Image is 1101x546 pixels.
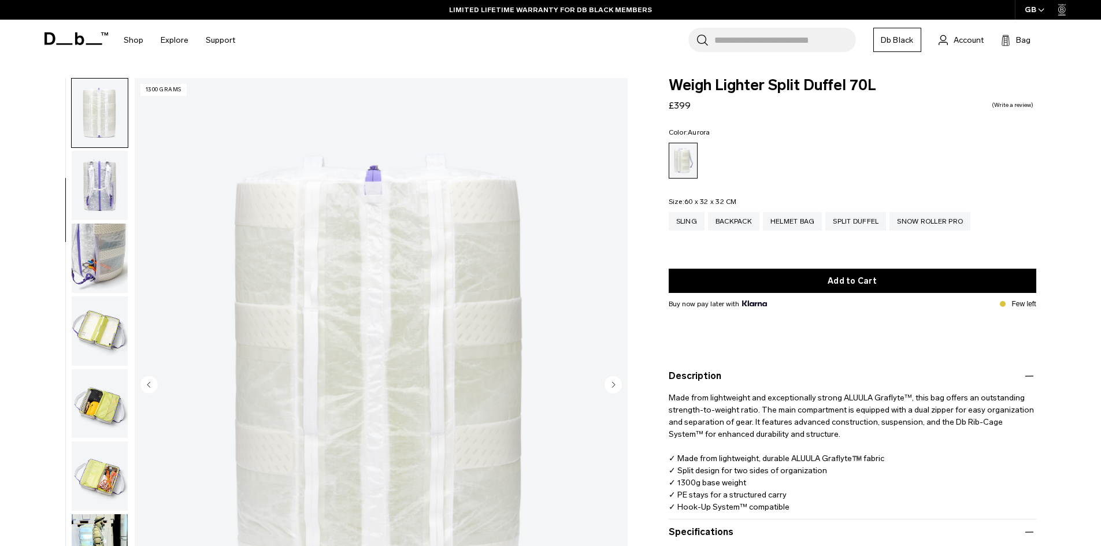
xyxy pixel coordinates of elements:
[1001,33,1030,47] button: Bag
[206,20,235,61] a: Support
[954,34,984,46] span: Account
[140,84,187,96] p: 1300 grams
[71,441,128,511] button: Weigh_Lighter_Split_Duffel_70L_7.png
[669,525,1036,539] button: Specifications
[669,129,710,136] legend: Color:
[939,33,984,47] a: Account
[669,143,698,179] a: Aurora
[140,376,158,395] button: Previous slide
[72,151,128,220] img: Weigh_Lighter_Split_Duffel_70L_3.png
[742,300,767,306] img: {"height" => 20, "alt" => "Klarna"}
[71,223,128,294] button: Weigh_Lighter_Split_Duffel_70L_4.png
[669,299,767,309] span: Buy now pay later with
[684,198,737,206] span: 60 x 32 x 32 CM
[873,28,921,52] a: Db Black
[1016,34,1030,46] span: Bag
[825,212,886,231] a: Split Duffel
[669,369,1036,383] button: Description
[72,296,128,366] img: Weigh_Lighter_Split_Duffel_70L_5.png
[605,376,622,395] button: Next slide
[669,198,737,205] legend: Size:
[669,269,1036,293] button: Add to Cart
[72,369,128,439] img: Weigh_Lighter_Split_Duffel_70L_6.png
[669,383,1036,513] p: Made from lightweight and exceptionally strong ALUULA Graflyte™, this bag offers an outstanding s...
[72,224,128,293] img: Weigh_Lighter_Split_Duffel_70L_4.png
[889,212,970,231] a: Snow Roller Pro
[669,212,705,231] a: Sling
[449,5,652,15] a: LIMITED LIFETIME WARRANTY FOR DB BLACK MEMBERS
[669,100,691,111] span: £399
[124,20,143,61] a: Shop
[72,79,128,148] img: Weigh_Lighter_Split_Duffel_70L_2.png
[763,212,822,231] a: Helmet Bag
[992,102,1033,108] a: Write a review
[72,441,128,511] img: Weigh_Lighter_Split_Duffel_70L_7.png
[115,20,244,61] nav: Main Navigation
[708,212,759,231] a: Backpack
[1011,299,1036,309] p: Few left
[71,150,128,221] button: Weigh_Lighter_Split_Duffel_70L_3.png
[161,20,188,61] a: Explore
[71,369,128,439] button: Weigh_Lighter_Split_Duffel_70L_6.png
[71,296,128,366] button: Weigh_Lighter_Split_Duffel_70L_5.png
[669,78,1036,93] span: Weigh Lighter Split Duffel 70L
[71,78,128,148] button: Weigh_Lighter_Split_Duffel_70L_2.png
[688,128,710,136] span: Aurora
